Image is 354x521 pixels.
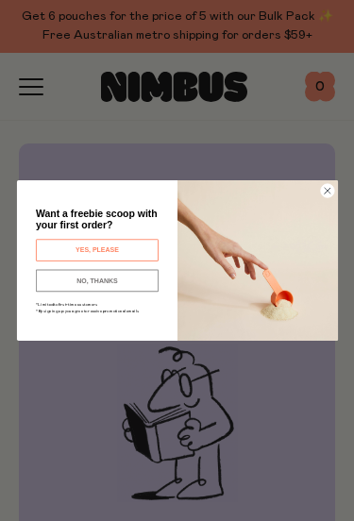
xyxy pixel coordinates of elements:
button: Close dialog [320,183,334,197]
span: *Limited to first-time customers [35,302,96,306]
span: *By signing up you agree to receive promotional emails [35,309,138,312]
img: c0d45117-8e62-4a02-9742-374a5db49d45.jpeg [177,180,338,341]
span: Want a freebie scoop with your first order? [35,208,157,230]
button: YES, PLEASE [35,239,158,261]
button: NO, THANKS [35,270,158,293]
